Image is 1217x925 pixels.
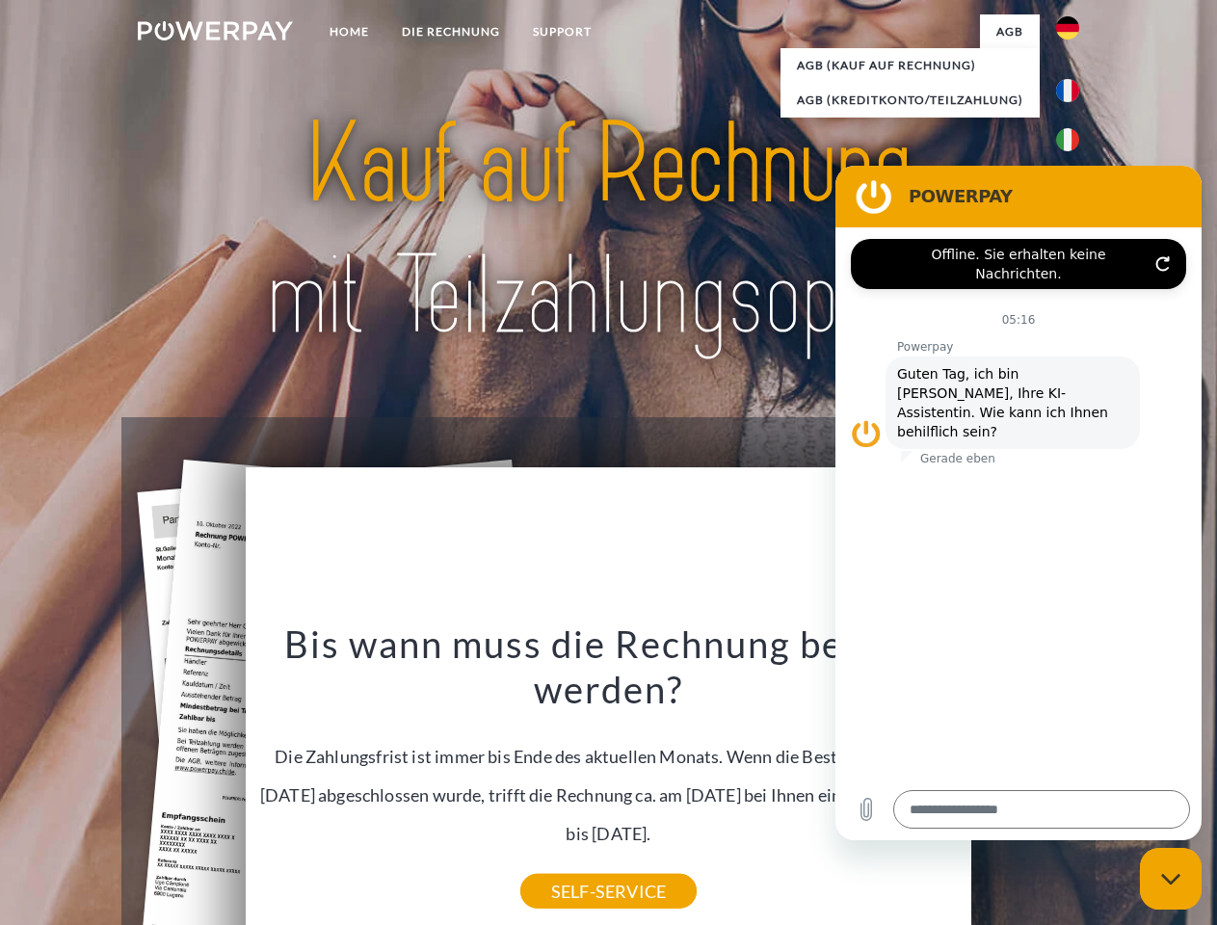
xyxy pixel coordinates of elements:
a: agb [980,14,1040,49]
img: logo-powerpay-white.svg [138,21,293,40]
iframe: Messaging-Fenster [835,166,1202,840]
a: Home [313,14,385,49]
h3: Bis wann muss die Rechnung bezahlt werden? [257,621,961,713]
a: SUPPORT [516,14,608,49]
a: AGB (Kreditkonto/Teilzahlung) [780,83,1040,118]
a: AGB (Kauf auf Rechnung) [780,48,1040,83]
img: it [1056,128,1079,151]
iframe: Schaltfläche zum Öffnen des Messaging-Fensters; Konversation läuft [1140,848,1202,910]
div: Die Zahlungsfrist ist immer bis Ende des aktuellen Monats. Wenn die Bestellung z.B. am [DATE] abg... [257,621,961,891]
a: DIE RECHNUNG [385,14,516,49]
img: de [1056,16,1079,40]
a: SELF-SERVICE [520,874,697,909]
img: title-powerpay_de.svg [184,92,1033,369]
img: fr [1056,79,1079,102]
